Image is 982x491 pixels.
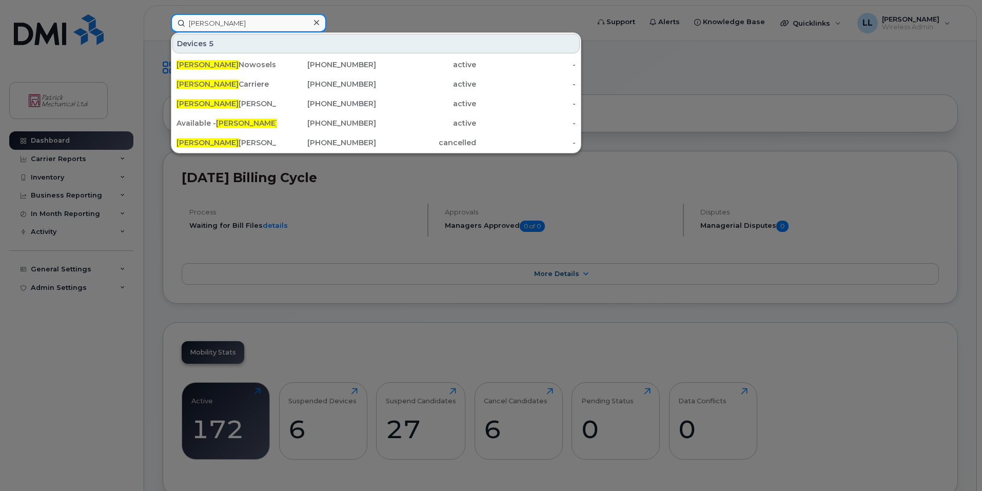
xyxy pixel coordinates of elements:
[176,79,277,89] div: Carriere
[277,99,377,109] div: [PHONE_NUMBER]
[376,118,476,128] div: active
[172,114,580,132] a: Available -[PERSON_NAME][PERSON_NAME][PHONE_NUMBER]active-
[209,38,214,49] span: 5
[216,119,278,128] span: [PERSON_NAME]
[176,60,239,69] span: [PERSON_NAME]
[277,79,377,89] div: [PHONE_NUMBER]
[176,99,277,109] div: [PERSON_NAME]
[476,79,576,89] div: -
[376,79,476,89] div: active
[277,60,377,70] div: [PHONE_NUMBER]
[376,60,476,70] div: active
[277,138,377,148] div: [PHONE_NUMBER]
[376,99,476,109] div: active
[476,138,576,148] div: -
[476,99,576,109] div: -
[476,118,576,128] div: -
[172,94,580,113] a: [PERSON_NAME][PERSON_NAME][PHONE_NUMBER]active-
[476,60,576,70] div: -
[176,99,239,108] span: [PERSON_NAME]
[176,80,239,89] span: [PERSON_NAME]
[176,118,277,128] div: Available - [PERSON_NAME]
[172,55,580,74] a: [PERSON_NAME]Nowoselsky[PHONE_NUMBER]active-
[277,118,377,128] div: [PHONE_NUMBER]
[176,138,239,147] span: [PERSON_NAME]
[376,138,476,148] div: cancelled
[176,138,277,148] div: [PERSON_NAME]
[172,34,580,53] div: Devices
[176,60,277,70] div: Nowoselsky
[172,133,580,152] a: [PERSON_NAME][PERSON_NAME][PHONE_NUMBER]cancelled-
[172,75,580,93] a: [PERSON_NAME]Carriere[PHONE_NUMBER]active-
